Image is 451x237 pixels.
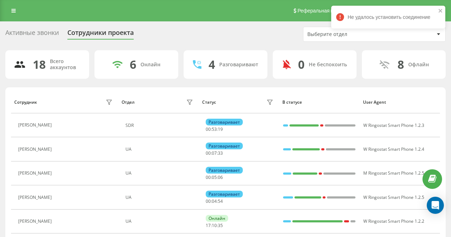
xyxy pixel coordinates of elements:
div: : : [206,199,223,204]
div: Онлайн [206,215,228,222]
div: Разговаривает [206,191,243,197]
div: Разговаривают [219,62,258,68]
div: Сотрудники проекта [67,29,134,40]
span: 07 [212,150,217,156]
div: 4 [209,58,215,71]
div: Разговаривает [206,119,243,125]
span: 54 [218,198,223,204]
div: UA [125,147,195,152]
span: 10 [212,222,217,228]
div: [PERSON_NAME] [18,147,53,152]
div: 6 [130,58,136,71]
div: 8 [398,58,404,71]
div: 18 [33,58,46,71]
div: Не беспокоить [309,62,347,68]
div: [PERSON_NAME] [18,171,53,176]
div: [PERSON_NAME] [18,195,53,200]
div: Сотрудник [14,100,37,105]
span: W Ringostat Smart Phone 1.2.3 [363,122,424,128]
span: 33 [218,150,223,156]
span: 05 [212,174,217,180]
div: User Agent [363,100,437,105]
div: Активные звонки [5,29,59,40]
div: В статусе [282,100,356,105]
div: [PERSON_NAME] [18,123,53,128]
div: Не удалось установить соединение [331,6,445,29]
div: 0 [298,58,304,71]
div: [PERSON_NAME] [18,219,53,224]
span: 35 [218,222,223,228]
div: Онлайн [140,62,160,68]
span: 04 [212,198,217,204]
span: 00 [206,150,211,156]
div: : : [206,151,223,156]
div: : : [206,223,223,228]
div: Разговаривает [206,143,243,149]
button: close [438,8,443,15]
span: 06 [218,174,223,180]
span: 53 [212,126,217,132]
span: W Ringostat Smart Phone 1.2.4 [363,146,424,152]
span: 00 [206,198,211,204]
span: W Ringostat Smart Phone 1.2.5 [363,194,424,200]
span: 00 [206,174,211,180]
div: UA [125,195,195,200]
div: SDR [125,123,195,128]
span: 19 [218,126,223,132]
span: W Ringostat Smart Phone 1.2.2 [363,218,424,224]
div: Разговаривает [206,167,243,174]
span: M Ringostat Smart Phone 1.2.5 [363,170,424,176]
div: Офлайн [408,62,429,68]
span: Реферальная программа [297,8,356,14]
div: Выберите отдел [307,31,393,37]
div: UA [125,219,195,224]
span: 17 [206,222,211,228]
div: Всего аккаунтов [50,58,81,71]
div: UA [125,171,195,176]
div: Отдел [122,100,134,105]
div: : : [206,127,223,132]
div: Статус [202,100,216,105]
div: Open Intercom Messenger [427,197,444,214]
div: : : [206,175,223,180]
span: 00 [206,126,211,132]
